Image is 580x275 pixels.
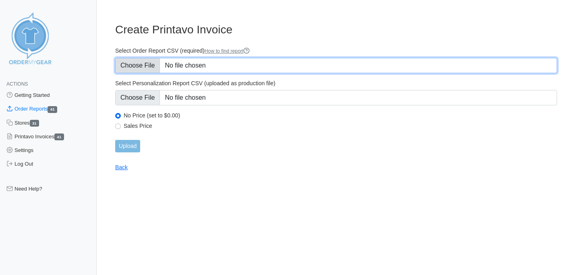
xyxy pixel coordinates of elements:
a: How to find report [205,48,250,54]
label: Sales Price [124,122,557,129]
label: Select Order Report CSV (required) [115,47,557,55]
span: 41 [54,133,64,140]
input: Upload [115,140,140,152]
a: Back [115,164,128,170]
span: 41 [48,106,57,113]
h3: Create Printavo Invoice [115,23,557,37]
label: Select Personalization Report CSV (uploaded as production file) [115,80,557,87]
label: No Price (set to $0.00) [124,112,557,119]
span: 31 [30,120,39,127]
span: Actions [6,81,28,87]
